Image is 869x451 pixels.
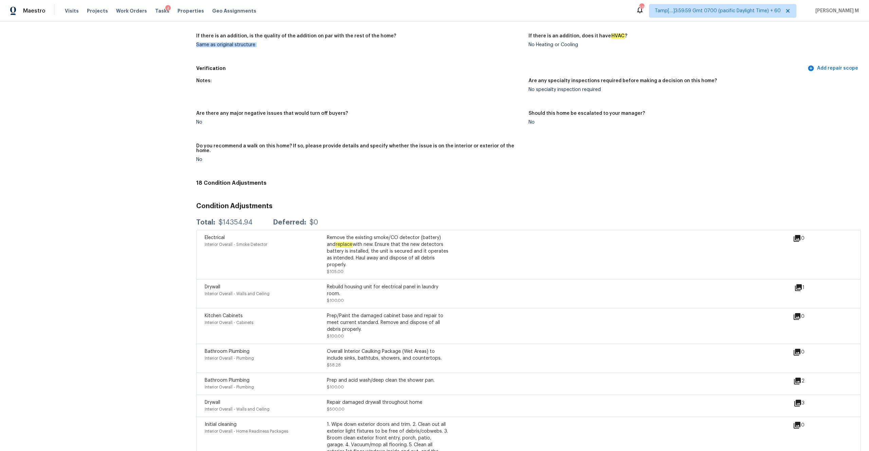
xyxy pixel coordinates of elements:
[793,377,826,385] div: 2
[529,78,717,83] h5: Are any specialty inspections required before making a decision on this home?
[205,385,254,389] span: Interior Overall - Plumbing
[529,111,645,116] h5: Should this home be escalated to your manager?
[327,363,341,367] span: $58.28
[327,284,449,297] div: Rebuild housing unit for electrical panel in laundry room.
[809,64,858,73] span: Add repair scope
[205,400,220,405] span: Drywall
[196,111,348,116] h5: Are there any major negative issues that would turn off buyers?
[219,219,253,226] div: $14354.94
[793,234,826,242] div: 0
[327,399,449,406] div: Repair damaged drywall throughout home
[196,120,523,125] div: No
[327,334,344,338] span: $100.00
[655,7,781,14] span: Tamp[…]3:59:59 Gmt 0700 (pacific Daylight Time) + 60
[196,34,396,38] h5: If there is an addition, is the quality of the addition on par with the rest of the home?
[529,120,855,125] div: No
[327,385,344,389] span: $100.00
[116,7,147,14] span: Work Orders
[310,219,318,226] div: $0
[178,7,204,14] span: Properties
[205,235,225,240] span: Electrical
[205,356,254,360] span: Interior Overall - Plumbing
[806,62,861,75] button: Add repair scope
[23,7,45,14] span: Maestro
[794,399,826,407] div: 3
[196,65,806,72] h5: Verification
[327,270,344,274] span: $105.00
[196,157,523,162] div: No
[529,42,855,47] div: No Heating or Cooling
[87,7,108,14] span: Projects
[196,180,861,186] h4: 18 Condition Adjustments
[794,284,826,292] div: 1
[205,429,288,433] span: Interior Overall - Home Readiness Packages
[639,4,644,11] div: 518
[212,7,256,14] span: Geo Assignments
[65,7,79,14] span: Visits
[793,348,826,356] div: 0
[793,312,826,321] div: 0
[335,242,353,247] em: replace
[205,292,270,296] span: Interior Overall - Walls and Ceiling
[327,234,449,268] div: Remove the existing smoke/CO detector (battery) and with new. Ensure that the new detectors batte...
[165,5,171,12] div: 4
[196,219,215,226] div: Total:
[196,144,523,153] h5: Do you recommend a walk on this home? If so, please provide details and specify whether the issue...
[205,313,243,318] span: Kitchen Cabinets
[327,299,344,303] span: $100.00
[196,203,861,210] h3: Condition Adjustments
[205,349,249,354] span: Bathroom Plumbing
[327,377,449,384] div: Prep and acid wash/deep clean the shower pan.
[196,42,523,47] div: Same as original structure
[196,78,212,83] h5: Notes:
[205,321,253,325] span: Interior Overall - Cabinets
[205,242,267,247] span: Interior Overall - Smoke Detector
[205,407,270,411] span: Interior Overall - Walls and Ceiling
[813,7,859,14] span: [PERSON_NAME] M
[611,33,625,39] em: HVAC
[327,312,449,333] div: Prep/Paint the damaged cabinet base and repair to meet current standard. Remove and dispose of al...
[205,422,237,427] span: Initial cleaning
[529,34,627,38] h5: If there is an addition, does it have ?
[205,285,220,289] span: Drywall
[793,421,826,429] div: 0
[155,8,169,13] span: Tasks
[327,407,345,411] span: $500.00
[529,87,855,92] div: No specialty inspection required
[273,219,306,226] div: Deferred:
[327,348,449,362] div: Overall Interior Caulking Package (Wet Areas) to include sinks, bathtubs, showers, and countertops.
[205,378,249,383] span: Bathroom Plumbing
